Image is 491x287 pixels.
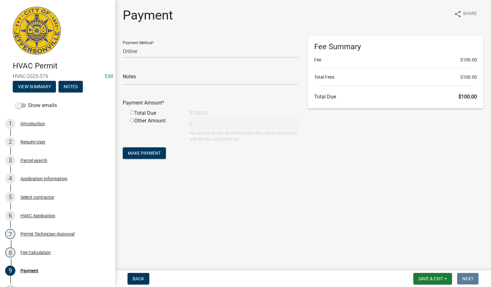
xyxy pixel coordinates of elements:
div: Other Amount [125,117,184,142]
div: Payment [20,268,38,273]
div: 3 [5,155,15,166]
div: Parcel search [20,158,47,163]
div: 7 [5,229,15,239]
button: View Summary [13,81,56,92]
button: Save & Exit [413,273,452,284]
button: Back [128,273,149,284]
label: Show emails [15,102,57,109]
li: Total Fees [314,74,477,81]
button: Make Payment [123,147,166,159]
i: share [454,10,462,18]
div: Payment Amount [118,99,303,107]
span: Share [463,10,477,18]
button: Notes [58,81,83,92]
wm-modal-confirm: Notes [58,84,83,89]
button: Next [457,273,479,284]
div: Application Information [20,176,67,181]
a: Edit [105,73,113,79]
img: City of Jeffersonville, Indiana [13,7,61,55]
h6: Fee Summary [314,42,477,51]
h1: Payment [123,8,173,23]
wm-modal-confirm: Edit Application Number [105,73,113,79]
div: Introduction [20,121,45,126]
span: $100.00 [460,57,477,63]
span: Save & Exit [418,276,443,281]
div: 2 [5,137,15,147]
div: HVAC Application [20,213,55,218]
div: Total Due [125,109,184,117]
span: $100.00 [460,74,477,81]
div: 6 [5,211,15,221]
div: 8 [5,247,15,258]
div: Permit Technician Approval [20,232,74,236]
div: Select contractor [20,195,54,199]
span: HVAC-2025-576 [13,73,102,79]
wm-modal-confirm: Summary [13,84,56,89]
div: 1 [5,119,15,129]
div: Require User [20,140,45,144]
li: Fee [314,57,477,63]
div: 5 [5,192,15,202]
span: $100.00 [458,94,477,100]
div: 4 [5,174,15,184]
span: Back [133,276,144,281]
div: Fee Calculation [20,250,51,255]
button: shareShare [449,8,482,20]
h4: HVAC Permit [13,61,110,71]
span: Make Payment [128,151,161,156]
span: Next [462,276,473,281]
div: 9 [5,266,15,276]
h6: Total Due [314,94,477,100]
